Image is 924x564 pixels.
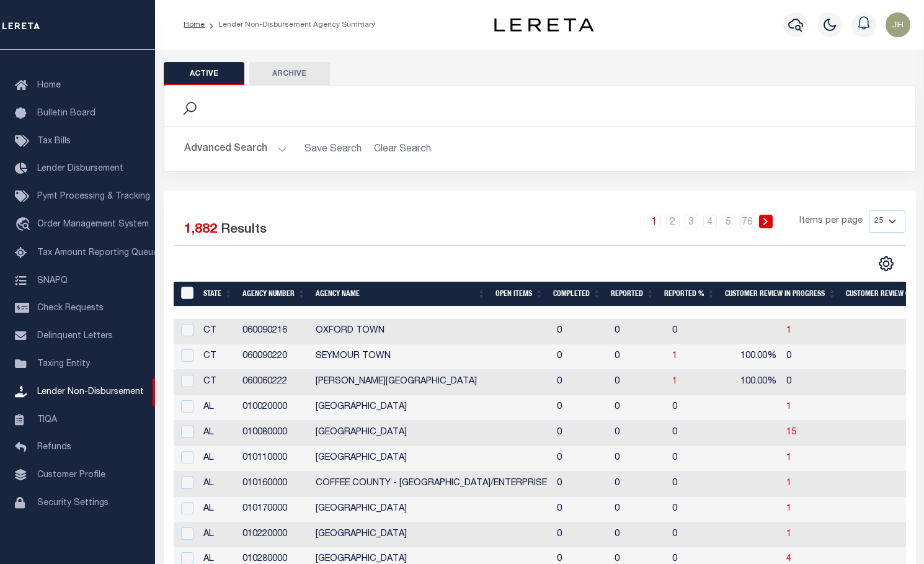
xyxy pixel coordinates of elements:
[37,388,144,396] span: Lender Non-Disbursement
[672,352,677,360] a: 1
[610,319,667,344] td: 0
[198,395,238,421] td: AL
[552,472,610,497] td: 0
[311,344,552,370] td: SEYMOUR TOWN
[703,215,717,228] a: 4
[37,304,104,313] span: Check Requests
[494,18,593,32] img: logo-dark.svg
[552,446,610,472] td: 0
[786,504,791,513] a: 1
[238,522,311,548] td: 010220000
[198,319,238,344] td: CT
[238,370,311,395] td: 060060222
[786,530,791,539] a: 1
[786,454,791,462] a: 1
[311,446,552,472] td: [GEOGRAPHIC_DATA]
[37,443,71,452] span: Refunds
[667,395,721,421] td: 0
[37,249,158,257] span: Tax Amount Reporting Queue
[610,370,667,395] td: 0
[610,395,667,421] td: 0
[238,472,311,497] td: 010160000
[666,215,680,228] a: 2
[15,217,35,233] i: travel_explore
[552,319,610,344] td: 0
[781,370,902,395] td: 0
[740,215,754,228] a: 76
[552,370,610,395] td: 0
[238,446,311,472] td: 010110000
[685,215,698,228] a: 3
[198,282,238,307] th: State: activate to sort column ascending
[37,164,123,173] span: Lender Disbursement
[721,370,781,395] td: 100.00%
[37,276,68,285] span: SNAPQ
[610,344,667,370] td: 0
[667,319,721,344] td: 0
[205,19,375,30] li: Lender Non-Disbursement Agency Summary
[781,344,902,370] td: 0
[37,137,71,146] span: Tax Bills
[720,282,841,307] th: Customer Review In Progress: activate to sort column ascending
[647,215,661,228] a: 1
[610,446,667,472] td: 0
[37,192,150,201] span: Pymt Processing & Tracking
[221,220,267,240] label: Results
[164,62,244,86] button: Active
[667,497,721,522] td: 0
[548,282,606,307] th: Completed: activate to sort column ascending
[37,220,149,229] span: Order Management System
[37,360,90,369] span: Taxing Entity
[552,497,610,522] td: 0
[610,522,667,548] td: 0
[238,344,311,370] td: 060090220
[786,403,791,411] a: 1
[311,421,552,446] td: [GEOGRAPHIC_DATA]
[311,370,552,395] td: [PERSON_NAME][GEOGRAPHIC_DATA]
[249,62,330,86] button: Archive
[672,377,677,386] a: 1
[198,370,238,395] td: CT
[238,497,311,522] td: 010170000
[311,472,552,497] td: COFFEE COUNTY - [GEOGRAPHIC_DATA]/ENTERPRISE
[610,497,667,522] td: 0
[37,332,113,341] span: Delinquent Letters
[491,282,548,307] th: Open Items: activate to sort column ascending
[786,479,791,488] a: 1
[667,522,721,548] td: 0
[786,555,791,563] a: 4
[799,215,863,228] span: Items per page
[786,326,791,335] a: 1
[198,472,238,497] td: AL
[311,395,552,421] td: [GEOGRAPHIC_DATA]
[311,497,552,522] td: [GEOGRAPHIC_DATA]
[667,472,721,497] td: 0
[198,522,238,548] td: AL
[238,395,311,421] td: 010020000
[610,472,667,497] td: 0
[721,344,781,370] td: 100.00%
[37,415,57,424] span: TIQA
[37,471,105,480] span: Customer Profile
[238,282,311,307] th: Agency Number: activate to sort column ascending
[238,319,311,344] td: 060090216
[659,282,720,307] th: Reported %: activate to sort column ascending
[552,344,610,370] td: 0
[311,522,552,548] td: [GEOGRAPHIC_DATA]
[37,109,96,118] span: Bulletin Board
[786,428,796,437] a: 15
[198,344,238,370] td: CT
[886,12,910,37] img: svg+xml;base64,PHN2ZyB4bWxucz0iaHR0cDovL3d3dy53My5vcmcvMjAwMC9zdmciIHBvaW50ZXItZXZlbnRzPSJub25lIi...
[552,522,610,548] td: 0
[311,319,552,344] td: OXFORD TOWN
[667,421,721,446] td: 0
